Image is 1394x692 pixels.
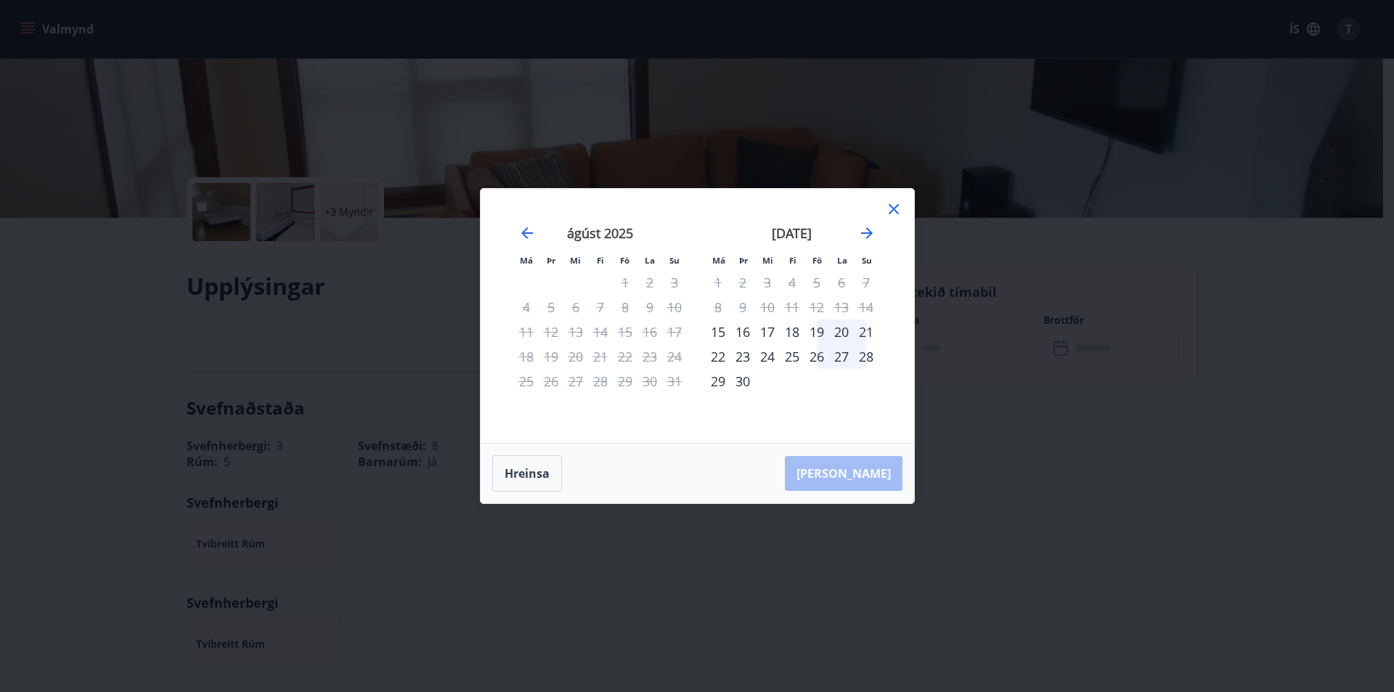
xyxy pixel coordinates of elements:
td: Not available. þriðjudagur, 19. ágúst 2025 [539,344,563,369]
td: Not available. laugardagur, 6. september 2025 [829,270,854,295]
strong: [DATE] [772,224,812,242]
div: 20 [829,319,854,344]
small: Má [520,255,533,266]
div: 24 [755,344,780,369]
td: Not available. laugardagur, 2. ágúst 2025 [637,270,662,295]
td: Not available. sunnudagur, 17. ágúst 2025 [662,319,687,344]
td: Not available. laugardagur, 30. ágúst 2025 [637,369,662,394]
td: Not available. þriðjudagur, 9. september 2025 [730,295,755,319]
small: Þr [739,255,748,266]
td: Not available. fimmtudagur, 4. september 2025 [780,270,804,295]
td: Not available. mánudagur, 1. september 2025 [706,270,730,295]
td: Not available. miðvikudagur, 3. september 2025 [755,270,780,295]
div: 17 [755,319,780,344]
div: 19 [804,319,829,344]
td: Choose föstudagur, 26. september 2025 as your check-in date. It’s available. [804,344,829,369]
td: Not available. þriðjudagur, 5. ágúst 2025 [539,295,563,319]
td: Not available. miðvikudagur, 10. september 2025 [755,295,780,319]
td: Not available. fimmtudagur, 14. ágúst 2025 [588,319,613,344]
td: Not available. fimmtudagur, 11. september 2025 [780,295,804,319]
td: Not available. sunnudagur, 14. september 2025 [854,295,879,319]
td: Not available. laugardagur, 16. ágúst 2025 [637,319,662,344]
td: Not available. föstudagur, 15. ágúst 2025 [613,319,637,344]
small: Su [862,255,872,266]
td: Not available. föstudagur, 5. september 2025 [804,270,829,295]
td: Not available. föstudagur, 1. ágúst 2025 [613,270,637,295]
td: Choose fimmtudagur, 25. september 2025 as your check-in date. It’s available. [780,344,804,369]
td: Not available. sunnudagur, 3. ágúst 2025 [662,270,687,295]
td: Not available. sunnudagur, 24. ágúst 2025 [662,344,687,369]
div: Calendar [498,206,897,426]
td: Choose sunnudagur, 21. september 2025 as your check-in date. It’s available. [854,319,879,344]
div: 18 [780,319,804,344]
button: Hreinsa [492,455,562,492]
td: Not available. miðvikudagur, 27. ágúst 2025 [563,369,588,394]
td: Not available. mánudagur, 11. ágúst 2025 [514,319,539,344]
div: 30 [730,369,755,394]
td: Not available. mánudagur, 25. ágúst 2025 [514,369,539,394]
small: Mi [570,255,581,266]
div: 22 [706,344,730,369]
small: Su [669,255,680,266]
small: La [837,255,847,266]
td: Not available. mánudagur, 18. ágúst 2025 [514,344,539,369]
td: Not available. föstudagur, 29. ágúst 2025 [613,369,637,394]
td: Not available. miðvikudagur, 13. ágúst 2025 [563,319,588,344]
div: 29 [706,369,730,394]
td: Choose miðvikudagur, 17. september 2025 as your check-in date. It’s available. [755,319,780,344]
div: 26 [804,344,829,369]
td: Not available. föstudagur, 12. september 2025 [804,295,829,319]
td: Choose sunnudagur, 28. september 2025 as your check-in date. It’s available. [854,344,879,369]
td: Not available. fimmtudagur, 7. ágúst 2025 [588,295,613,319]
td: Choose laugardagur, 27. september 2025 as your check-in date. It’s available. [829,344,854,369]
td: Choose þriðjudagur, 16. september 2025 as your check-in date. It’s available. [730,319,755,344]
td: Not available. mánudagur, 4. ágúst 2025 [514,295,539,319]
div: 28 [854,344,879,369]
td: Not available. laugardagur, 23. ágúst 2025 [637,344,662,369]
td: Choose mánudagur, 15. september 2025 as your check-in date. It’s available. [706,319,730,344]
div: Move backward to switch to the previous month. [518,224,536,242]
div: Aðeins innritun í boði [706,319,730,344]
small: Þr [547,255,555,266]
td: Not available. þriðjudagur, 2. september 2025 [730,270,755,295]
td: Not available. fimmtudagur, 28. ágúst 2025 [588,369,613,394]
td: Not available. föstudagur, 8. ágúst 2025 [613,295,637,319]
small: Mi [762,255,773,266]
td: Not available. föstudagur, 22. ágúst 2025 [613,344,637,369]
small: Fi [789,255,796,266]
div: 23 [730,344,755,369]
div: 16 [730,319,755,344]
small: Fö [620,255,629,266]
td: Not available. miðvikudagur, 6. ágúst 2025 [563,295,588,319]
td: Not available. mánudagur, 8. september 2025 [706,295,730,319]
td: Not available. fimmtudagur, 21. ágúst 2025 [588,344,613,369]
td: Not available. þriðjudagur, 26. ágúst 2025 [539,369,563,394]
small: Má [712,255,725,266]
td: Not available. þriðjudagur, 12. ágúst 2025 [539,319,563,344]
td: Choose mánudagur, 22. september 2025 as your check-in date. It’s available. [706,344,730,369]
small: Fö [812,255,822,266]
td: Choose mánudagur, 29. september 2025 as your check-in date. It’s available. [706,369,730,394]
td: Not available. sunnudagur, 31. ágúst 2025 [662,369,687,394]
div: 27 [829,344,854,369]
td: Choose miðvikudagur, 24. september 2025 as your check-in date. It’s available. [755,344,780,369]
div: 25 [780,344,804,369]
div: Move forward to switch to the next month. [858,224,876,242]
td: Choose þriðjudagur, 30. september 2025 as your check-in date. It’s available. [730,369,755,394]
td: Choose föstudagur, 19. september 2025 as your check-in date. It’s available. [804,319,829,344]
td: Not available. laugardagur, 9. ágúst 2025 [637,295,662,319]
td: Choose laugardagur, 20. september 2025 as your check-in date. It’s available. [829,319,854,344]
td: Not available. miðvikudagur, 20. ágúst 2025 [563,344,588,369]
td: Not available. laugardagur, 13. september 2025 [829,295,854,319]
strong: ágúst 2025 [567,224,633,242]
div: 21 [854,319,879,344]
td: Not available. sunnudagur, 10. ágúst 2025 [662,295,687,319]
small: Fi [597,255,604,266]
td: Choose þriðjudagur, 23. september 2025 as your check-in date. It’s available. [730,344,755,369]
td: Choose fimmtudagur, 18. september 2025 as your check-in date. It’s available. [780,319,804,344]
small: La [645,255,655,266]
td: Not available. sunnudagur, 7. september 2025 [854,270,879,295]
